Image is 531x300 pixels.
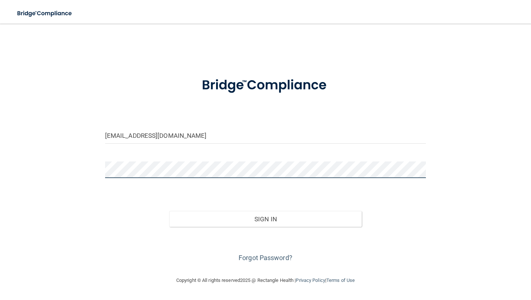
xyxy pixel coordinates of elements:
input: Email [105,127,426,144]
a: Forgot Password? [239,254,292,262]
img: bridge_compliance_login_screen.278c3ca4.svg [188,68,343,103]
img: bridge_compliance_login_screen.278c3ca4.svg [11,6,79,21]
a: Terms of Use [326,277,355,283]
button: Sign In [169,211,362,227]
div: Copyright © All rights reserved 2025 @ Rectangle Health | | [131,269,400,292]
a: Privacy Policy [296,277,325,283]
